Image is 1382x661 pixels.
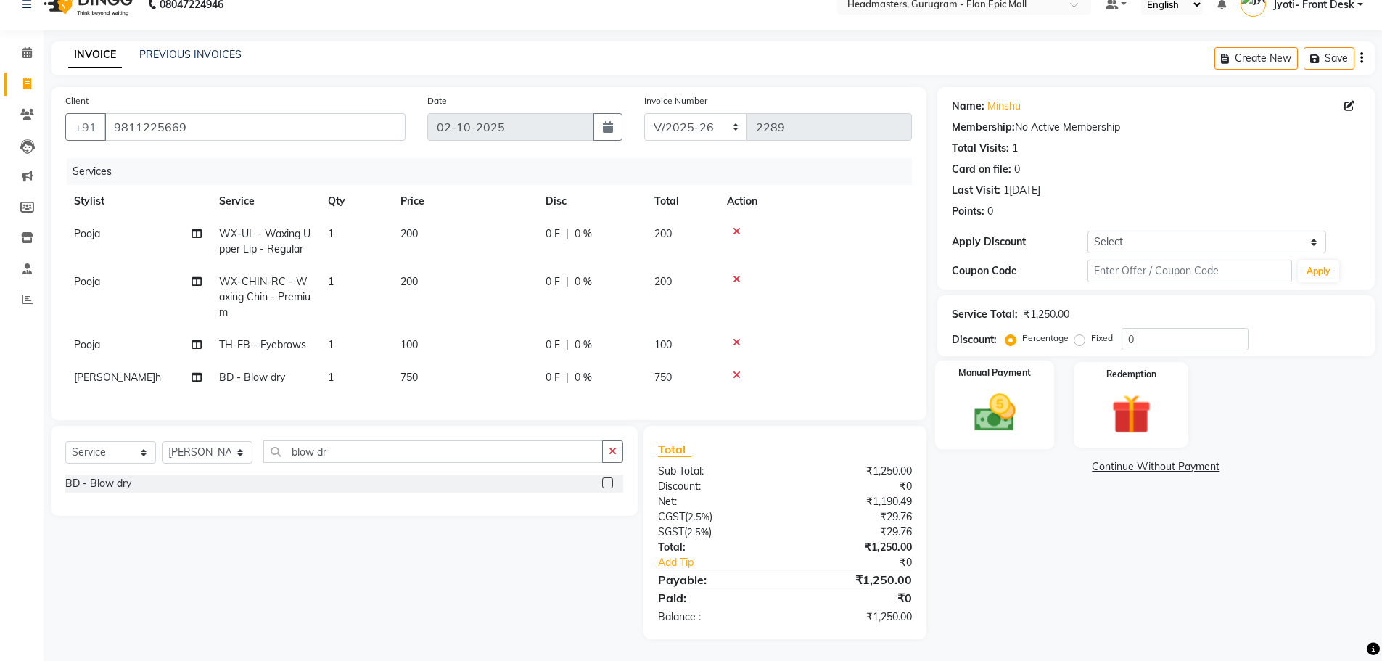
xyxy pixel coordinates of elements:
[952,332,997,348] div: Discount:
[1012,141,1018,156] div: 1
[427,94,447,107] label: Date
[718,185,912,218] th: Action
[566,226,569,242] span: |
[546,337,560,353] span: 0 F
[546,274,560,290] span: 0 F
[328,338,334,351] span: 1
[647,540,785,555] div: Total:
[546,226,560,242] span: 0 F
[952,183,1000,198] div: Last Visit:
[647,589,785,607] div: Paid:
[940,459,1372,475] a: Continue Without Payment
[785,589,923,607] div: ₹0
[647,464,785,479] div: Sub Total:
[400,227,418,240] span: 200
[647,509,785,525] div: ( )
[961,389,1028,436] img: _cash.svg
[74,338,100,351] span: Pooja
[1003,183,1040,198] div: 1[DATE]
[139,48,242,61] a: PREVIOUS INVOICES
[688,511,709,522] span: 2.5%
[647,479,785,494] div: Discount:
[1298,260,1339,282] button: Apply
[1106,368,1156,381] label: Redemption
[644,94,707,107] label: Invoice Number
[1024,307,1069,322] div: ₹1,250.00
[1014,162,1020,177] div: 0
[647,525,785,540] div: ( )
[400,338,418,351] span: 100
[952,263,1088,279] div: Coupon Code
[808,555,923,570] div: ₹0
[1304,47,1354,70] button: Save
[952,120,1360,135] div: No Active Membership
[219,371,285,384] span: BD - Blow dry
[647,571,785,588] div: Payable:
[654,227,672,240] span: 200
[958,366,1031,380] label: Manual Payment
[654,338,672,351] span: 100
[65,476,131,491] div: BD - Blow dry
[952,141,1009,156] div: Total Visits:
[1087,260,1292,282] input: Enter Offer / Coupon Code
[537,185,646,218] th: Disc
[952,120,1015,135] div: Membership:
[647,555,807,570] a: Add Tip
[400,371,418,384] span: 750
[785,540,923,555] div: ₹1,250.00
[219,275,310,319] span: WX-CHIN-RC - Waxing Chin - Premium
[210,185,319,218] th: Service
[785,479,923,494] div: ₹0
[654,275,672,288] span: 200
[785,509,923,525] div: ₹29.76
[74,275,100,288] span: Pooja
[392,185,537,218] th: Price
[1022,332,1069,345] label: Percentage
[67,158,923,185] div: Services
[647,609,785,625] div: Balance :
[74,227,100,240] span: Pooja
[575,370,592,385] span: 0 %
[566,274,569,290] span: |
[785,464,923,479] div: ₹1,250.00
[263,440,603,463] input: Search or Scan
[65,94,89,107] label: Client
[647,494,785,509] div: Net:
[328,227,334,240] span: 1
[575,274,592,290] span: 0 %
[658,525,684,538] span: SGST
[328,275,334,288] span: 1
[987,99,1021,114] a: Minshu
[74,371,161,384] span: [PERSON_NAME]h
[65,113,106,141] button: +91
[785,571,923,588] div: ₹1,250.00
[987,204,993,219] div: 0
[566,370,569,385] span: |
[658,510,685,523] span: CGST
[952,307,1018,322] div: Service Total:
[687,526,709,538] span: 2.5%
[1091,332,1113,345] label: Fixed
[654,371,672,384] span: 750
[952,99,984,114] div: Name:
[785,525,923,540] div: ₹29.76
[566,337,569,353] span: |
[68,42,122,68] a: INVOICE
[575,226,592,242] span: 0 %
[104,113,406,141] input: Search by Name/Mobile/Email/Code
[328,371,334,384] span: 1
[65,185,210,218] th: Stylist
[952,234,1088,250] div: Apply Discount
[785,494,923,509] div: ₹1,190.49
[219,338,306,351] span: TH-EB - Eyebrows
[575,337,592,353] span: 0 %
[658,442,691,457] span: Total
[1214,47,1298,70] button: Create New
[546,370,560,385] span: 0 F
[400,275,418,288] span: 200
[646,185,718,218] th: Total
[319,185,392,218] th: Qty
[952,204,984,219] div: Points:
[1099,390,1164,439] img: _gift.svg
[219,227,310,255] span: WX-UL - Waxing Upper Lip - Regular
